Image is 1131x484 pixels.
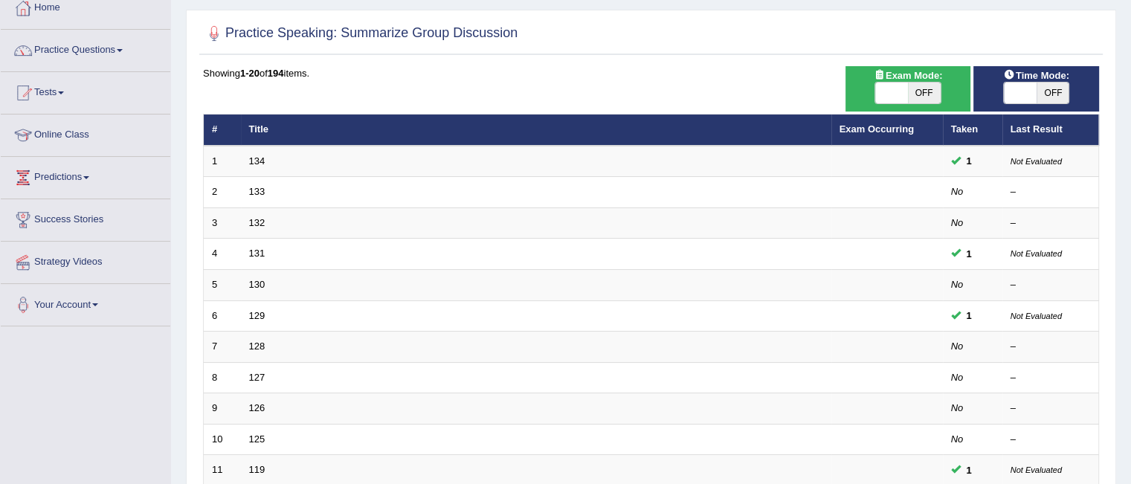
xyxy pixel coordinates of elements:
th: Title [241,114,831,146]
th: # [204,114,241,146]
a: 128 [249,341,265,352]
td: 2 [204,177,241,208]
small: Not Evaluated [1011,312,1062,320]
a: Strategy Videos [1,242,170,279]
em: No [951,433,964,445]
small: Not Evaluated [1011,249,1062,258]
a: Your Account [1,284,170,321]
td: 9 [204,393,241,425]
th: Last Result [1002,114,1099,146]
div: Show exams occurring in exams [845,66,971,112]
th: Taken [943,114,1002,146]
em: No [951,402,964,413]
b: 194 [268,68,284,79]
a: 134 [249,155,265,167]
div: – [1011,401,1091,416]
a: 133 [249,186,265,197]
div: – [1011,185,1091,199]
div: – [1011,340,1091,354]
a: 126 [249,402,265,413]
a: 129 [249,310,265,321]
em: No [951,279,964,290]
a: 130 [249,279,265,290]
span: Exam Mode: [868,68,948,83]
a: Success Stories [1,199,170,236]
small: Not Evaluated [1011,465,1062,474]
a: Predictions [1,157,170,194]
td: 3 [204,207,241,239]
div: – [1011,278,1091,292]
td: 1 [204,146,241,177]
span: OFF [908,83,941,103]
a: Tests [1,72,170,109]
span: You can still take this question [961,308,978,323]
em: No [951,372,964,383]
span: You can still take this question [961,246,978,262]
h2: Practice Speaking: Summarize Group Discussion [203,22,518,45]
a: 132 [249,217,265,228]
td: 7 [204,332,241,363]
a: 127 [249,372,265,383]
div: – [1011,371,1091,385]
b: 1-20 [240,68,260,79]
span: You can still take this question [961,153,978,169]
a: Online Class [1,114,170,152]
em: No [951,186,964,197]
a: Practice Questions [1,30,170,67]
div: – [1011,216,1091,230]
em: No [951,217,964,228]
small: Not Evaluated [1011,157,1062,166]
a: 131 [249,248,265,259]
span: You can still take this question [961,462,978,478]
td: 8 [204,362,241,393]
span: OFF [1037,83,1069,103]
td: 5 [204,270,241,301]
a: 119 [249,464,265,475]
span: Time Mode: [998,68,1075,83]
div: – [1011,433,1091,447]
a: Exam Occurring [840,123,914,135]
td: 10 [204,424,241,455]
a: 125 [249,433,265,445]
div: Showing of items. [203,66,1099,80]
em: No [951,341,964,352]
td: 4 [204,239,241,270]
td: 6 [204,300,241,332]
